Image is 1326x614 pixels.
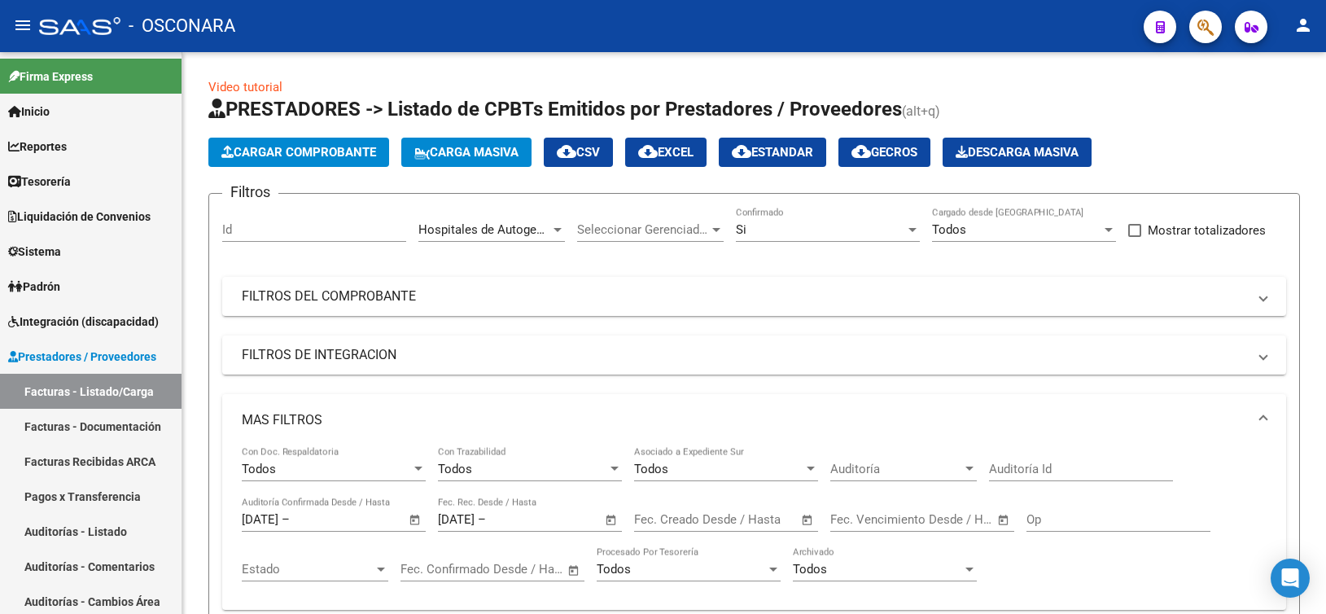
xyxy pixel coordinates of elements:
span: Todos [634,462,668,476]
input: Fecha inicio [830,512,896,527]
mat-icon: menu [13,15,33,35]
span: Estado [242,562,374,577]
span: Padrón [8,278,60,296]
span: CSV [557,145,600,160]
mat-icon: cloud_download [851,142,871,161]
button: Open calendar [565,561,584,580]
input: Fecha fin [911,512,990,527]
span: Cargar Comprobante [221,145,376,160]
input: Fecha inicio [400,562,466,577]
h3: Filtros [222,181,278,204]
span: Todos [597,562,631,577]
span: Integración (discapacidad) [8,313,159,331]
button: Open calendar [602,511,621,529]
span: Todos [242,462,276,476]
mat-icon: cloud_download [557,142,576,161]
span: Firma Express [8,68,93,86]
span: Prestadores / Proveedores [8,348,156,366]
input: Fecha fin [715,512,794,527]
input: Fecha fin [293,512,372,527]
mat-expansion-panel-header: FILTROS DEL COMPROBANTE [222,277,1286,316]
button: Estandar [719,138,826,167]
span: Liquidación de Convenios [8,208,151,226]
span: Todos [793,562,827,577]
button: CSV [544,138,613,167]
button: Open calendar [995,511,1013,529]
input: Fecha inicio [438,512,475,527]
button: Open calendar [799,511,817,529]
div: Open Intercom Messenger [1271,559,1310,598]
button: Open calendar [406,511,425,529]
span: Estandar [732,145,813,160]
span: Todos [932,222,966,237]
span: Descarga Masiva [956,145,1079,160]
span: EXCEL [638,145,694,160]
mat-icon: cloud_download [732,142,751,161]
mat-expansion-panel-header: MAS FILTROS [222,394,1286,446]
button: Descarga Masiva [943,138,1092,167]
span: – [478,512,486,527]
span: Tesorería [8,173,71,191]
span: Inicio [8,103,50,121]
mat-panel-title: FILTROS DE INTEGRACION [242,346,1247,364]
button: Cargar Comprobante [208,138,389,167]
span: Todos [438,462,472,476]
span: – [282,512,290,527]
a: Video tutorial [208,80,282,94]
div: MAS FILTROS [222,446,1286,610]
span: Si [736,222,746,237]
input: Fecha inicio [242,512,278,527]
mat-expansion-panel-header: FILTROS DE INTEGRACION [222,336,1286,375]
button: EXCEL [625,138,707,167]
span: Sistema [8,243,61,261]
span: Auditoría [830,462,962,476]
span: Hospitales de Autogestión [418,222,564,237]
mat-icon: person [1293,15,1313,35]
span: Mostrar totalizadores [1148,221,1266,240]
input: Fecha fin [489,512,568,527]
input: Fecha fin [481,562,560,577]
button: Gecros [838,138,930,167]
mat-icon: cloud_download [638,142,658,161]
input: Fecha inicio [634,512,700,527]
mat-panel-title: FILTROS DEL COMPROBANTE [242,287,1247,305]
span: - OSCONARA [129,8,235,44]
button: Carga Masiva [401,138,532,167]
span: (alt+q) [902,103,940,119]
span: Reportes [8,138,67,156]
span: Carga Masiva [414,145,519,160]
mat-panel-title: MAS FILTROS [242,411,1247,429]
span: Seleccionar Gerenciador [577,222,709,237]
span: PRESTADORES -> Listado de CPBTs Emitidos por Prestadores / Proveedores [208,98,902,121]
span: Gecros [851,145,917,160]
app-download-masive: Descarga masiva de comprobantes (adjuntos) [943,138,1092,167]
